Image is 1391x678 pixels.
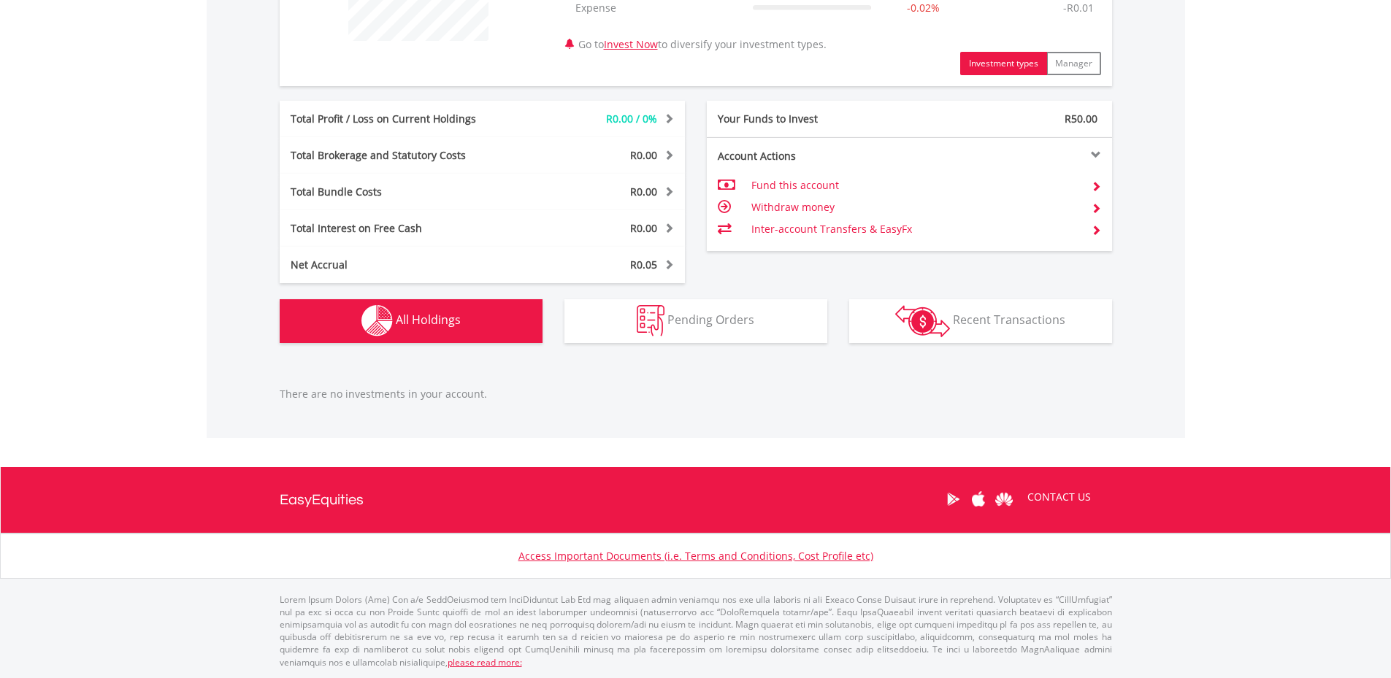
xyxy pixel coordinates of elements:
div: Total Profit / Loss on Current Holdings [280,112,516,126]
span: R0.00 / 0% [606,112,657,126]
a: CONTACT US [1017,477,1101,517]
span: R0.00 [630,185,657,199]
img: pending_instructions-wht.png [637,305,664,336]
span: Recent Transactions [953,312,1065,328]
a: Access Important Documents (i.e. Terms and Conditions, Cost Profile etc) [518,549,873,563]
td: Inter-account Transfers & EasyFx [751,218,1079,240]
div: Net Accrual [280,258,516,272]
button: Investment types [960,52,1047,75]
a: Huawei [992,477,1017,522]
span: R0.00 [630,221,657,235]
a: EasyEquities [280,467,364,533]
span: R50.00 [1065,112,1097,126]
div: Total Brokerage and Statutory Costs [280,148,516,163]
button: All Holdings [280,299,543,343]
span: Pending Orders [667,312,754,328]
a: Google Play [940,477,966,522]
a: Apple [966,477,992,522]
p: There are no investments in your account. [280,387,1112,401]
button: Pending Orders [564,299,827,343]
span: R0.05 [630,258,657,271]
button: Manager [1046,52,1101,75]
img: transactions-zar-wht.png [895,305,950,337]
a: Invest Now [604,37,658,51]
div: Account Actions [707,149,910,163]
img: holdings-wht.png [361,305,393,336]
a: please read more: [448,656,522,669]
button: Recent Transactions [849,299,1112,343]
div: Your Funds to Invest [707,112,910,126]
td: Withdraw money [751,196,1079,218]
span: All Holdings [396,312,461,328]
td: Fund this account [751,174,1079,196]
span: R0.00 [630,148,657,162]
div: Total Interest on Free Cash [280,221,516,236]
div: Total Bundle Costs [280,185,516,199]
p: Lorem Ipsum Dolors (Ame) Con a/e SeddOeiusmod tem InciDiduntut Lab Etd mag aliquaen admin veniamq... [280,593,1112,669]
